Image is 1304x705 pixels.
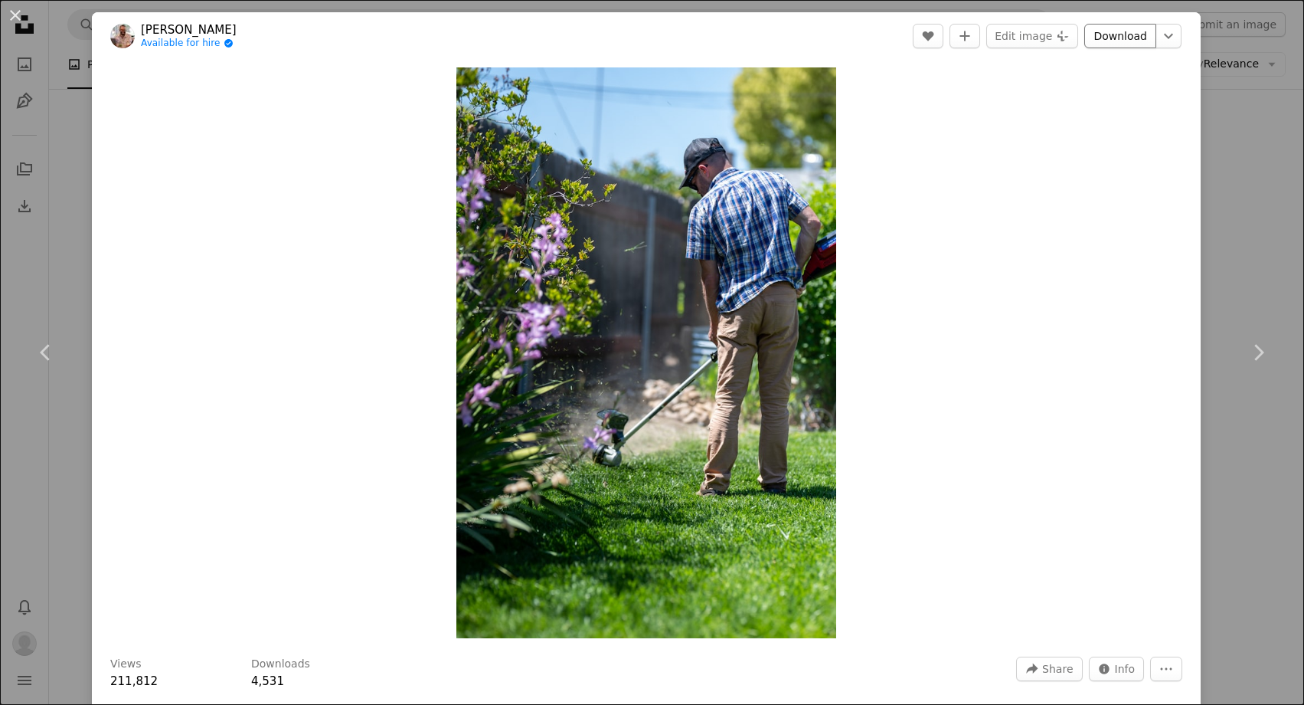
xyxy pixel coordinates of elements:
[1150,657,1182,681] button: More Actions
[1212,279,1304,426] a: Next
[251,657,310,672] h3: Downloads
[456,67,836,638] img: a man using a lawn mower to cut grass
[251,674,284,688] span: 4,531
[1042,657,1073,680] span: Share
[1089,657,1145,681] button: Stats about this image
[456,67,836,638] button: Zoom in on this image
[110,657,142,672] h3: Views
[1115,657,1136,680] span: Info
[1016,657,1082,681] button: Share this image
[1155,24,1181,48] button: Choose download size
[1084,24,1156,48] a: Download
[949,24,980,48] button: Add to Collection
[110,674,158,688] span: 211,812
[141,38,237,50] a: Available for hire
[110,24,135,48] img: Go to Michael Kahn's profile
[141,22,237,38] a: [PERSON_NAME]
[913,24,943,48] button: Like
[986,24,1078,48] button: Edit image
